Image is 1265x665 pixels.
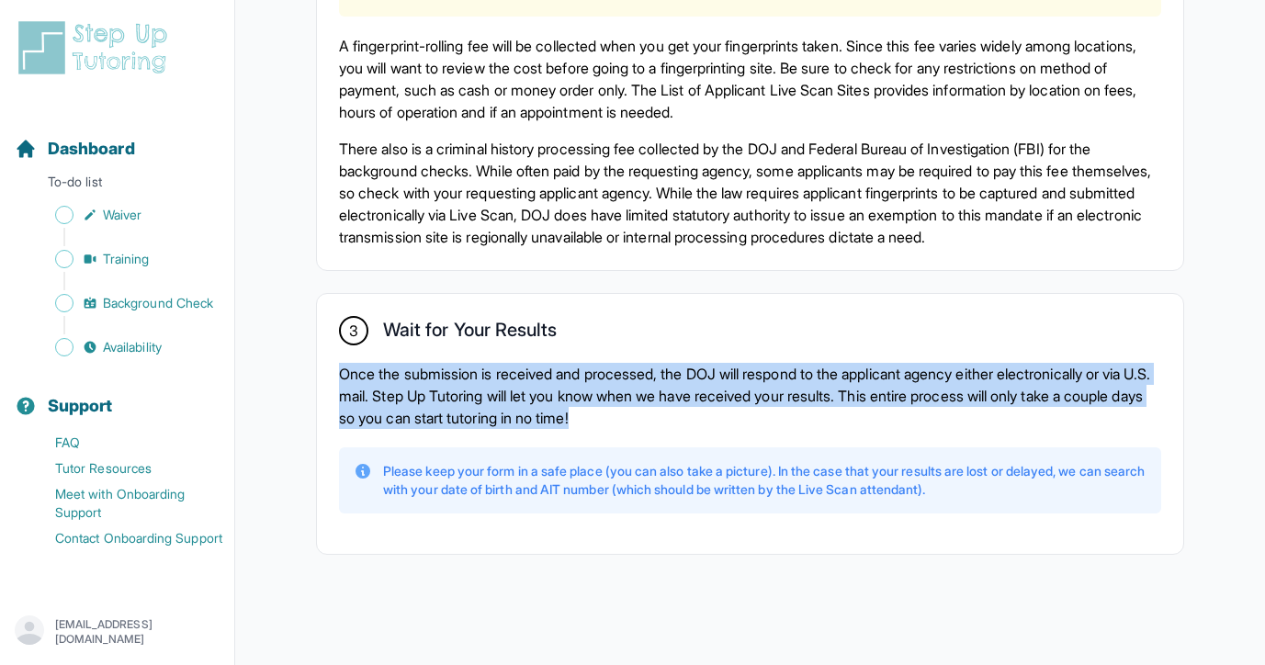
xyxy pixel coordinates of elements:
a: Waiver [15,202,234,228]
p: [EMAIL_ADDRESS][DOMAIN_NAME] [55,617,220,647]
button: Dashboard [7,107,227,169]
span: Dashboard [48,136,135,162]
a: Tutor Resources [15,456,234,481]
span: Support [48,393,113,419]
span: Availability [103,338,162,356]
p: A fingerprint-rolling fee will be collected when you get your fingerprints taken. Since this fee ... [339,35,1161,123]
a: Meet with Onboarding Support [15,481,234,525]
p: Please keep your form in a safe place (you can also take a picture). In the case that your result... [383,462,1146,499]
h2: Wait for Your Results [383,319,557,348]
span: Waiver [103,206,141,224]
a: Background Check [15,290,234,316]
a: Training [15,246,234,272]
p: Once the submission is received and processed, the DOJ will respond to the applicant agency eithe... [339,363,1161,429]
span: Training [103,250,150,268]
a: Dashboard [15,136,135,162]
a: FAQ [15,430,234,456]
button: Support [7,364,227,426]
span: 3 [349,320,358,342]
a: Availability [15,334,234,360]
a: Contact Onboarding Support [15,525,234,551]
button: [EMAIL_ADDRESS][DOMAIN_NAME] [15,615,220,648]
img: logo [15,18,178,77]
span: Background Check [103,294,213,312]
p: There also is a criminal history processing fee collected by the DOJ and Federal Bureau of Invest... [339,138,1161,248]
p: To-do list [7,173,227,198]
